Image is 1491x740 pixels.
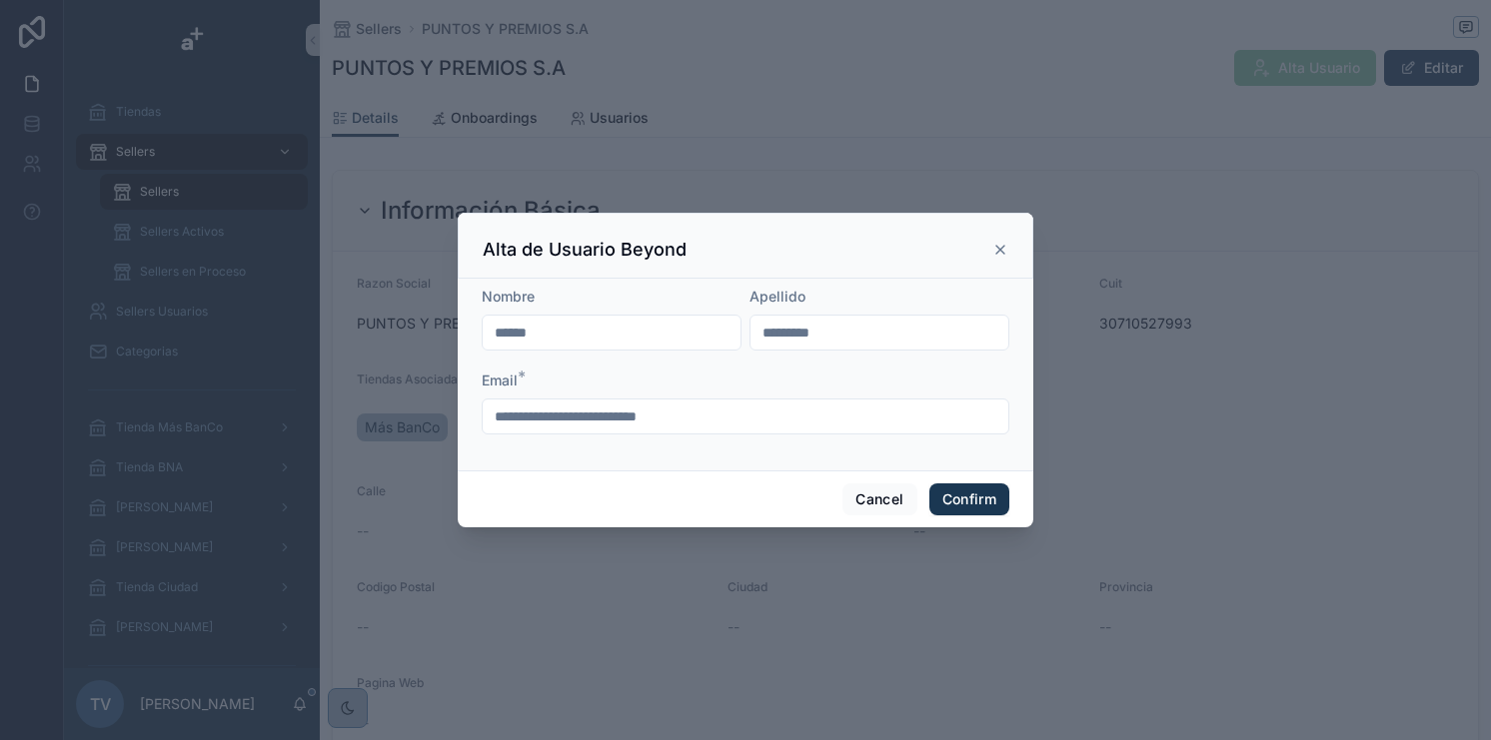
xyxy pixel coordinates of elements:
[929,483,1009,515] button: Confirm
[483,238,687,262] h3: Alta de Usuario Beyond
[482,371,518,388] span: Email
[482,288,535,305] span: Nombre
[749,288,805,305] span: Apellido
[842,483,916,515] button: Cancel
